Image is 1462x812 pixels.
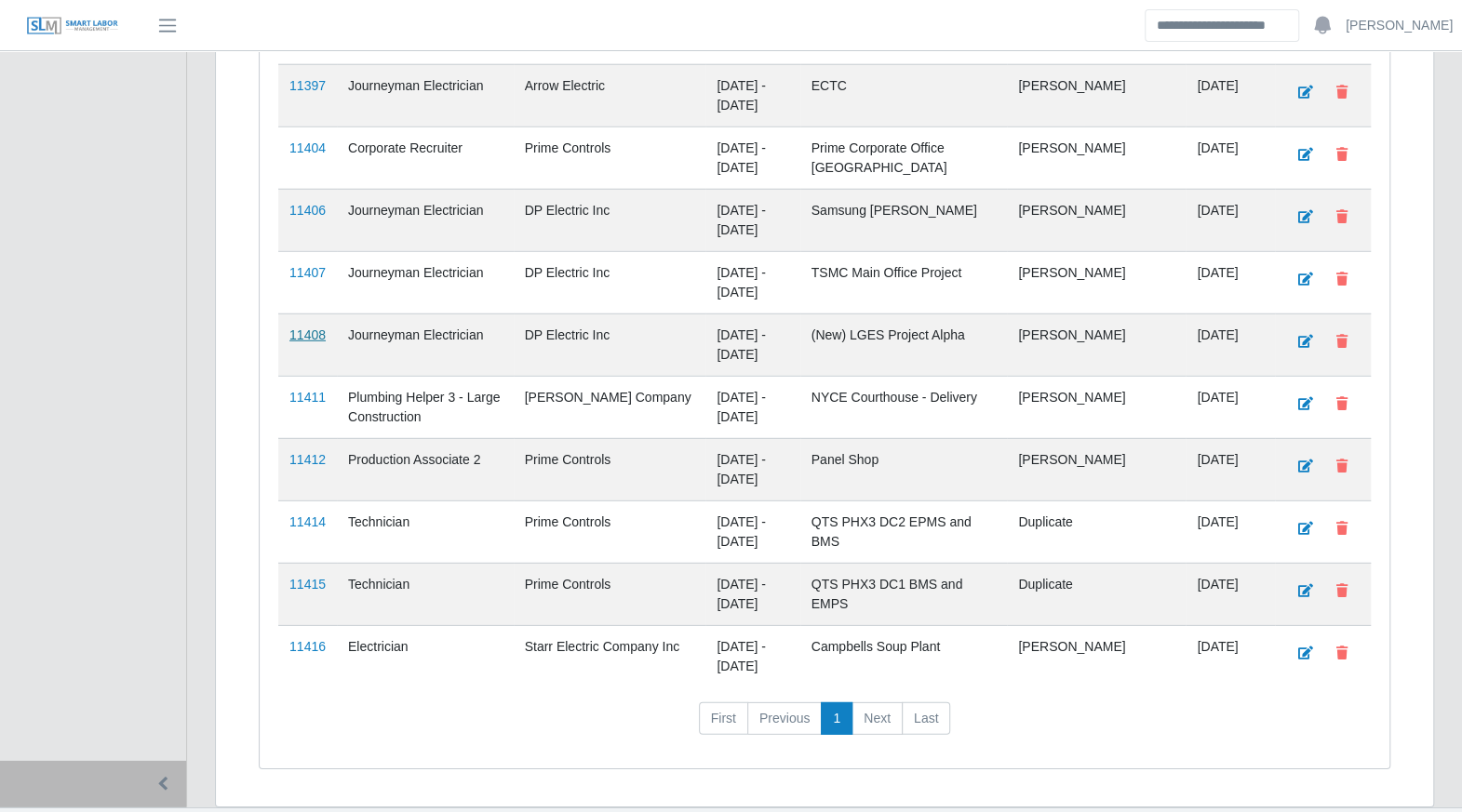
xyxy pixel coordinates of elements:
[337,126,514,189] td: Corporate Recruiter
[1186,64,1275,126] td: [DATE]
[278,702,1371,751] nav: pagination
[337,376,514,438] td: Plumbing Helper 3 - Large Construction
[705,251,799,313] td: [DATE] - [DATE]
[1007,64,1186,126] td: [PERSON_NAME]
[337,189,514,251] td: Journeyman Electrician
[1007,625,1186,687] td: [PERSON_NAME]
[514,438,706,500] td: Prime Controls
[289,327,326,342] a: 11408
[1145,9,1299,42] input: Search
[800,189,1008,251] td: Samsung [PERSON_NAME]
[1186,625,1275,687] td: [DATE]
[1007,251,1186,313] td: [PERSON_NAME]
[800,438,1008,500] td: Panel Shop
[1186,251,1275,313] td: [DATE]
[289,140,326,155] a: 11404
[705,625,799,687] td: [DATE] - [DATE]
[705,563,799,625] td: [DATE] - [DATE]
[289,514,326,529] a: 11414
[800,313,1008,376] td: (New) LGES Project Alpha
[337,563,514,625] td: Technician
[705,438,799,500] td: [DATE] - [DATE]
[514,126,706,189] td: Prime Controls
[800,563,1008,625] td: QTS PHX3 DC1 BMS and EMPS
[1007,438,1186,500] td: [PERSON_NAME]
[289,577,326,592] a: 11415
[1186,563,1275,625] td: [DATE]
[800,500,1008,563] td: QTS PHX3 DC2 EPMS and BMS
[289,390,326,405] a: 11411
[800,251,1008,313] td: TSMC Main Office Project
[705,189,799,251] td: [DATE] - [DATE]
[337,251,514,313] td: Journeyman Electrician
[705,64,799,126] td: [DATE] - [DATE]
[1186,500,1275,563] td: [DATE]
[1007,376,1186,438] td: [PERSON_NAME]
[289,265,326,280] a: 11407
[800,376,1008,438] td: NYCE Courthouse - Delivery
[26,16,119,36] img: SLM Logo
[1346,16,1453,35] a: [PERSON_NAME]
[1007,189,1186,251] td: [PERSON_NAME]
[514,563,706,625] td: Prime Controls
[514,500,706,563] td: Prime Controls
[1186,313,1275,376] td: [DATE]
[337,500,514,563] td: Technician
[800,625,1008,687] td: Campbells Soup Plant
[1007,126,1186,189] td: [PERSON_NAME]
[337,438,514,500] td: Production Associate 2
[514,625,706,687] td: Starr Electric Company Inc
[289,639,326,654] a: 11416
[514,64,706,126] td: Arrow Electric
[289,452,326,467] a: 11412
[705,500,799,563] td: [DATE] - [DATE]
[800,64,1008,126] td: ECTC
[821,702,852,736] a: 1
[705,313,799,376] td: [DATE] - [DATE]
[705,126,799,189] td: [DATE] - [DATE]
[1007,500,1186,563] td: Duplicate
[1186,126,1275,189] td: [DATE]
[1186,376,1275,438] td: [DATE]
[705,376,799,438] td: [DATE] - [DATE]
[337,625,514,687] td: Electrician
[1007,313,1186,376] td: [PERSON_NAME]
[514,313,706,376] td: DP Electric Inc
[514,251,706,313] td: DP Electric Inc
[514,376,706,438] td: [PERSON_NAME] Company
[289,203,326,218] a: 11406
[800,126,1008,189] td: Prime Corporate Office [GEOGRAPHIC_DATA]
[289,78,326,93] a: 11397
[337,64,514,126] td: Journeyman Electrician
[1007,563,1186,625] td: Duplicate
[1186,189,1275,251] td: [DATE]
[1186,438,1275,500] td: [DATE]
[514,189,706,251] td: DP Electric Inc
[337,313,514,376] td: Journeyman Electrician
